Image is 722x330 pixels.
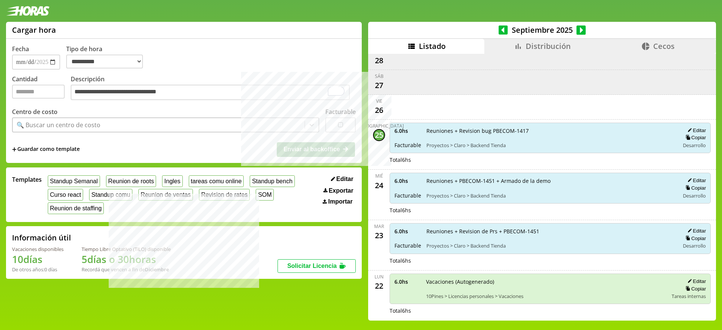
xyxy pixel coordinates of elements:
[162,175,182,187] button: Ingles
[683,192,706,199] span: Desarrollo
[12,108,58,116] label: Centro de costo
[71,75,356,102] label: Descripción
[12,75,71,102] label: Cantidad
[12,175,42,184] span: Templates
[329,187,353,194] span: Exportar
[685,177,706,184] button: Editar
[6,6,50,16] img: logotipo
[426,192,674,199] span: Proyectos > Claro > Backend Tienda
[394,127,421,134] span: 6.0 hs
[375,73,384,79] div: sáb
[354,123,404,129] div: [DEMOGRAPHIC_DATA]
[71,85,350,100] textarea: To enrich screen reader interactions, please activate Accessibility in Grammarly extension settings
[189,175,244,187] button: tareas comu online
[12,246,64,252] div: Vacaciones disponibles
[426,278,666,285] span: Vacaciones (Autogenerado)
[145,266,169,273] b: Diciembre
[373,179,385,191] div: 24
[12,252,64,266] h1: 10 días
[376,98,382,104] div: vie
[426,293,666,300] span: 10Pines > Licencias personales > Vacaciones
[138,189,193,201] button: Reunion de ventas
[672,293,706,300] span: Tareas internas
[390,257,711,264] div: Total 6 hs
[394,177,421,184] span: 6.0 hs
[373,230,385,242] div: 23
[683,286,706,292] button: Copiar
[683,142,706,149] span: Desarrollo
[12,266,64,273] div: De otros años: 0 días
[394,278,421,285] span: 6.0 hs
[683,185,706,191] button: Copiar
[419,41,446,51] span: Listado
[328,198,353,205] span: Importar
[17,121,100,129] div: 🔍 Buscar un centro de costo
[685,278,706,284] button: Editar
[394,141,421,149] span: Facturable
[374,223,384,230] div: mar
[683,134,706,141] button: Copiar
[82,252,171,266] h1: 5 días o 30 horas
[106,175,156,187] button: Reunion de roots
[390,307,711,314] div: Total 6 hs
[373,280,385,292] div: 22
[199,189,250,201] button: Revision de rates
[256,189,274,201] button: SOM
[390,207,711,214] div: Total 6 hs
[373,129,385,141] div: 25
[325,108,356,116] label: Facturable
[683,242,706,249] span: Desarrollo
[48,202,104,214] button: Reunion de staffing
[685,127,706,134] button: Editar
[278,259,356,273] button: Solicitar Licencia
[375,173,383,179] div: mié
[66,55,143,68] select: Tipo de hora
[685,228,706,234] button: Editar
[12,145,80,154] span: +Guardar como template
[66,45,149,70] label: Tipo de hora
[321,187,356,195] button: Exportar
[82,266,171,273] div: Recordá que vencen a fin de
[426,177,674,184] span: Reuniones + PBECOM-1451 + Armado de la demo
[12,45,29,53] label: Fecha
[329,175,356,183] button: Editar
[683,235,706,242] button: Copiar
[12,145,17,154] span: +
[336,176,353,182] span: Editar
[526,41,571,51] span: Distribución
[375,274,384,280] div: lun
[82,246,171,252] div: Tiempo Libre Optativo (TiLO) disponible
[390,156,711,163] div: Total 6 hs
[508,25,576,35] span: Septiembre 2025
[48,189,83,201] button: Curso react
[373,55,385,67] div: 28
[394,228,421,235] span: 6.0 hs
[394,192,421,199] span: Facturable
[426,142,674,149] span: Proyectos > Claro > Backend Tienda
[373,79,385,91] div: 27
[48,175,100,187] button: Standup Semanal
[12,85,65,99] input: Cantidad
[373,104,385,116] div: 26
[426,242,674,249] span: Proyectos > Claro > Backend Tienda
[12,25,56,35] h1: Cargar hora
[394,242,421,249] span: Facturable
[250,175,294,187] button: Standup bench
[653,41,675,51] span: Cecos
[287,263,337,269] span: Solicitar Licencia
[426,228,674,235] span: Reuniones + Revision de Prs + PBECOM-1451
[89,189,132,201] button: Standup comu
[426,127,674,134] span: Reuniones + Revision bug PBECOM-1417
[12,233,71,243] h2: Información útil
[368,54,716,319] div: scrollable content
